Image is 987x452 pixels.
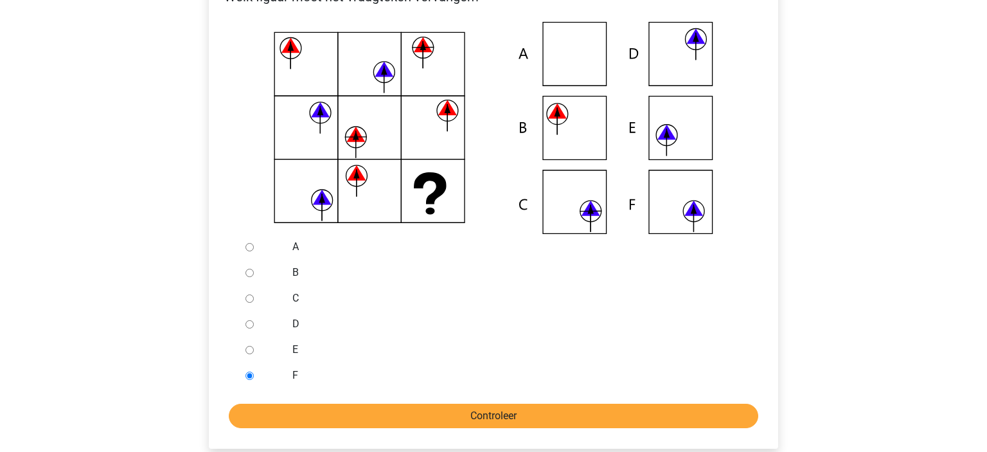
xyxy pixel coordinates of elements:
[229,404,758,428] input: Controleer
[292,239,737,255] label: A
[292,265,737,280] label: B
[292,342,737,357] label: E
[292,368,737,383] label: F
[292,316,737,332] label: D
[292,291,737,306] label: C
